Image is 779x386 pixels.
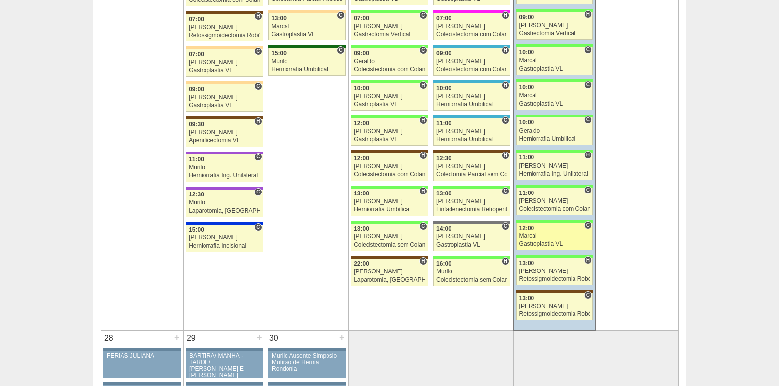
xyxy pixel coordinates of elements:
[436,277,507,283] div: Colecistectomia sem Colangiografia VL
[436,85,451,92] span: 10:00
[268,382,345,385] div: Key: Aviso
[516,293,593,320] a: C 13:00 [PERSON_NAME] Retossigmoidectomia Robótica
[516,290,593,293] div: Key: Santa Joana
[354,242,425,248] div: Colecistectomia sem Colangiografia VL
[271,31,343,38] div: Gastroplastia VL
[436,50,451,57] span: 09:00
[516,258,593,285] a: H 13:00 [PERSON_NAME] Retossigmoidectomia Robótica
[502,46,509,54] span: Hospital
[351,118,428,146] a: H 12:00 [PERSON_NAME] Gastroplastia VL
[351,83,428,111] a: H 10:00 [PERSON_NAME] Gastroplastia VL
[433,118,510,146] a: C 11:00 [PERSON_NAME] Herniorrafia Umbilical
[189,59,260,66] div: [PERSON_NAME]
[354,136,425,143] div: Gastroplastia VL
[354,225,369,232] span: 13:00
[189,51,204,58] span: 07:00
[419,152,427,159] span: Hospital
[271,66,343,73] div: Herniorrafia Umbilical
[254,47,262,55] span: Consultório
[584,291,592,299] span: Consultório
[436,15,451,22] span: 07:00
[436,171,507,178] div: Colectomia Parcial sem Colostomia
[519,190,534,196] span: 11:00
[271,58,343,65] div: Murilo
[189,86,204,93] span: 09:00
[519,136,590,142] div: Herniorrafia Umbilical
[337,46,344,54] span: Consultório
[351,48,428,76] a: C 09:00 Geraldo Colecistectomia com Colangiografia VL
[186,81,263,84] div: Key: Bartira
[101,331,117,346] div: 28
[268,10,345,13] div: Key: Bartira
[519,57,590,64] div: Marcal
[519,295,534,302] span: 13:00
[254,153,262,161] span: Consultório
[502,187,509,195] span: Consultório
[189,199,260,206] div: Murilo
[189,208,260,214] div: Laparotomia, [GEOGRAPHIC_DATA], Drenagem, Bridas VL
[436,260,451,267] span: 16:00
[436,93,507,100] div: [PERSON_NAME]
[354,233,425,240] div: [PERSON_NAME]
[516,12,593,39] a: H 09:00 [PERSON_NAME] Gastrectomia Vertical
[419,11,427,19] span: Consultório
[354,31,425,38] div: Gastrectomia Vertical
[189,353,260,379] div: BARTIRA/ MANHÃ - TARDE/ [PERSON_NAME] E [PERSON_NAME]
[354,15,369,22] span: 07:00
[584,186,592,194] span: Consultório
[189,32,260,39] div: Retossigmoidectomia Robótica
[186,14,263,41] a: H 07:00 [PERSON_NAME] Retossigmoidectomia Robótica
[516,153,593,180] a: H 11:00 [PERSON_NAME] Herniorrafia Ing. Unilateral VL
[519,163,590,169] div: [PERSON_NAME]
[519,311,590,317] div: Retossigmoidectomia Robótica
[433,189,510,216] a: C 13:00 [PERSON_NAME] Linfadenectomia Retroperitoneal
[436,136,507,143] div: Herniorrafia Umbilical
[516,9,593,12] div: Key: Brasil
[184,331,199,346] div: 29
[436,128,507,135] div: [PERSON_NAME]
[502,81,509,89] span: Hospital
[519,303,590,309] div: [PERSON_NAME]
[436,190,451,197] span: 13:00
[189,94,260,101] div: [PERSON_NAME]
[254,12,262,20] span: Hospital
[433,13,510,40] a: H 07:00 [PERSON_NAME] Colecistectomia com Colangiografia VL
[516,47,593,75] a: C 10:00 Marcal Gastroplastia VL
[519,92,590,99] div: Marcal
[419,116,427,124] span: Hospital
[173,331,181,344] div: +
[502,222,509,230] span: Consultório
[351,153,428,181] a: H 12:00 [PERSON_NAME] Colecistectomia com Colangiografia VL
[519,206,590,212] div: Colecistectomia com Colangiografia VL
[351,186,428,189] div: Key: Brasil
[189,191,204,198] span: 12:30
[186,382,263,385] div: Key: Aviso
[351,80,428,83] div: Key: Brasil
[519,241,590,247] div: Gastroplastia VL
[436,206,507,213] div: Linfadenectomia Retroperitoneal
[502,116,509,124] span: Consultório
[271,23,343,30] div: Marcal
[189,156,204,163] span: 11:00
[433,224,510,251] a: C 14:00 [PERSON_NAME] Gastroplastia VL
[354,163,425,170] div: [PERSON_NAME]
[516,44,593,47] div: Key: Brasil
[268,351,345,378] a: Murilo Ausente Simposio Mutirao de Hernia Rondonia
[103,348,180,351] div: Key: Aviso
[419,46,427,54] span: Consultório
[354,206,425,213] div: Herniorrafia Umbilical
[351,221,428,224] div: Key: Brasil
[271,50,287,57] span: 15:00
[266,331,282,346] div: 30
[189,24,260,31] div: [PERSON_NAME]
[254,82,262,90] span: Consultório
[519,66,590,72] div: Gastroplastia VL
[516,79,593,82] div: Key: Brasil
[186,187,263,190] div: Key: IFOR
[186,222,263,225] div: Key: São Luiz - Itaim
[189,129,260,136] div: [PERSON_NAME]
[351,259,428,286] a: H 22:00 [PERSON_NAME] Laparotomia, [GEOGRAPHIC_DATA], Drenagem, Bridas VL
[433,259,510,286] a: H 16:00 Murilo Colecistectomia sem Colangiografia VL
[351,115,428,118] div: Key: Brasil
[354,198,425,205] div: [PERSON_NAME]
